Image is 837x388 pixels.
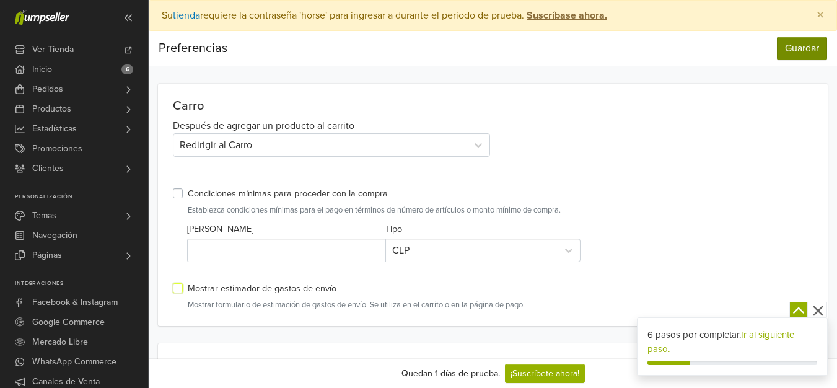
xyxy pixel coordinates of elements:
strong: Suscríbase ahora. [527,9,607,22]
span: × [817,6,824,24]
span: Páginas [32,245,62,265]
p: Cross-Selling [173,358,813,373]
span: WhatsApp Commerce [32,352,116,372]
small: Mostrar formulario de estimación de gastos de envío. Se utiliza en el carrito o en la página de p... [188,299,813,311]
a: Suscríbase ahora. [524,9,607,22]
span: Clientes [32,159,64,179]
span: Mercado Libre [32,332,88,352]
span: Navegación [32,226,77,245]
span: Productos [32,99,71,119]
a: tienda [173,9,200,22]
span: Promociones [32,139,82,159]
label: Tipo [385,223,402,236]
span: Después de agregar un producto al carrito [173,120,354,132]
a: ¡Suscríbete ahora! [505,364,585,383]
div: Quedan 1 días de prueba. [401,367,500,380]
span: Ver Tienda [32,40,74,60]
span: Google Commerce [32,312,105,332]
a: Ir al siguiente paso. [647,329,794,355]
div: 6 pasos por completar. [647,328,817,356]
span: 6 [121,64,133,74]
label: Mostrar estimador de gastos de envío [188,282,336,296]
div: CLP [392,243,551,258]
p: Carro [173,99,813,113]
label: Condiciones mínimas para proceder con la compra [188,187,388,201]
p: Personalización [15,193,148,201]
span: Estadísticas [32,119,77,139]
button: Guardar [777,37,827,60]
button: Close [804,1,836,30]
span: Facebook & Instagram [32,293,118,312]
span: Temas [32,206,56,226]
span: Inicio [32,60,52,79]
small: Establezca condiciones mínimas para el pago en términos de número de artículos o monto mínimo de ... [188,205,813,216]
div: Preferencias [159,36,227,61]
div: Redirigir al Carro [180,138,461,152]
span: Pedidos [32,79,63,99]
label: [PERSON_NAME] [187,223,253,236]
p: Integraciones [15,280,148,288]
